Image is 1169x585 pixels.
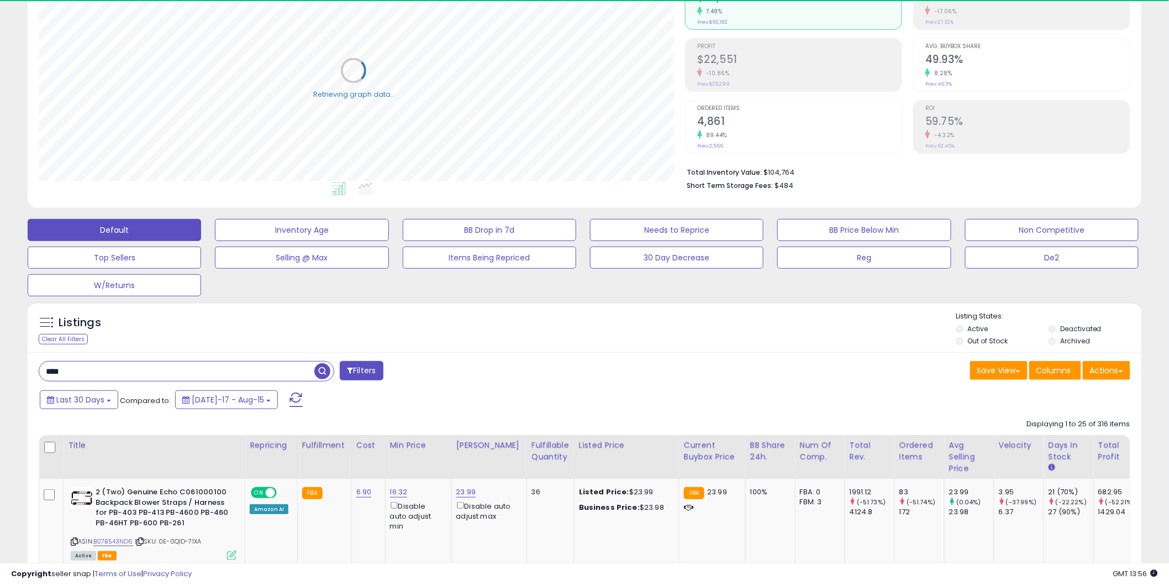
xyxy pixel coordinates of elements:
button: Default [28,219,201,241]
h2: $22,551 [697,53,902,68]
button: Non Competitive [965,219,1139,241]
button: BB Drop in 7d [403,219,576,241]
div: 23.99 [949,487,994,497]
p: Listing States: [956,311,1141,322]
button: Columns [1029,361,1081,380]
div: Velocity [999,440,1039,451]
button: W/Returns [28,274,201,296]
button: Last 30 Days [40,390,118,409]
h5: Listings [59,315,101,331]
div: Current Buybox Price [684,440,741,463]
button: De2 [965,247,1139,269]
div: Num of Comp. [800,440,840,463]
a: B07B543ND6 [93,537,133,546]
button: Filters [340,361,383,380]
small: 8.28% [930,69,952,77]
button: Needs to Reprice [590,219,763,241]
small: (-51.74%) [907,498,935,506]
div: Listed Price [579,440,675,451]
div: Displaying 1 to 25 of 316 items [1027,419,1130,430]
button: BB Price Below Min [777,219,951,241]
small: Days In Stock. [1049,463,1055,473]
span: All listings currently available for purchase on Amazon [71,551,96,561]
h2: 4,861 [697,115,902,130]
div: Clear All Filters [39,334,88,344]
div: Ordered Items [899,440,940,463]
button: Top Sellers [28,247,201,269]
div: 4124.8 [850,507,894,517]
b: Business Price: [579,502,640,513]
small: (-22.22%) [1056,498,1087,506]
small: 7.48% [702,7,723,15]
div: [PERSON_NAME] [456,440,522,451]
img: 41lah-01vNL._SL40_.jpg [71,487,93,509]
a: Terms of Use [94,568,141,579]
div: FBM: 3 [800,497,836,507]
div: Fulfillment [302,440,347,451]
div: 21 (70%) [1049,487,1093,497]
b: Short Term Storage Fees: [687,181,773,190]
small: FBA [684,487,704,499]
div: 100% [750,487,787,497]
div: FBA: 0 [800,487,836,497]
span: Ordered Items [697,106,902,112]
div: 36 [531,487,566,497]
small: -10.86% [702,69,730,77]
b: Listed Price: [579,487,629,497]
div: Disable auto adjust min [390,500,443,531]
span: [DATE]-17 - Aug-15 [192,394,264,405]
small: -17.06% [930,7,957,15]
div: 27 (90%) [1049,507,1093,517]
li: $104,764 [687,165,1122,178]
small: Prev: 46.11% [925,81,952,87]
b: 2 (Two) Genuine Echo C061000100 Backpack Blower Straps / Harness for PB-403 PB-413 PB-4600 PB-460... [96,487,230,531]
button: Selling @ Max [215,247,388,269]
span: 2025-09-15 13:56 GMT [1113,568,1158,579]
small: Prev: 2,566 [697,143,723,149]
span: Avg. Buybox Share [925,44,1130,50]
span: 23.99 [707,487,727,497]
span: | SKU: 0E-0QID-71XA [135,537,201,546]
button: 30 Day Decrease [590,247,763,269]
small: (0.04%) [956,498,981,506]
div: 1429.04 [1098,507,1143,517]
button: [DATE]-17 - Aug-15 [175,390,278,409]
h2: 49.93% [925,53,1130,68]
div: Amazon AI [250,504,288,514]
small: (-37.99%) [1006,498,1036,506]
div: 83 [899,487,944,497]
a: Privacy Policy [143,568,192,579]
b: Total Inventory Value: [687,168,762,177]
div: Avg Selling Price [949,440,989,474]
span: ROI [925,106,1130,112]
button: Inventory Age [215,219,388,241]
strong: Copyright [11,568,51,579]
div: 172 [899,507,944,517]
span: Last 30 Days [56,394,104,405]
span: ON [252,488,266,498]
span: FBA [98,551,117,561]
div: Days In Stock [1049,440,1089,463]
div: Cost [356,440,381,451]
div: Retrieving graph data.. [313,90,394,100]
button: Actions [1083,361,1130,380]
div: Total Rev. [850,440,890,463]
small: (-51.73%) [857,498,886,506]
div: Repricing [250,440,293,451]
label: Active [968,324,988,333]
div: Disable auto adjust max [456,500,518,521]
div: Title [68,440,240,451]
small: 89.44% [702,131,727,139]
button: Save View [970,361,1028,380]
label: Out of Stock [968,336,1008,346]
div: $23.98 [579,503,671,513]
small: Prev: 27.32% [925,19,954,25]
label: Archived [1060,336,1090,346]
small: Prev: $25,299 [697,81,730,87]
button: Reg [777,247,951,269]
div: 682.95 [1098,487,1143,497]
span: Profit [697,44,902,50]
small: FBA [302,487,323,499]
div: 23.98 [949,507,994,517]
div: 3.95 [999,487,1044,497]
